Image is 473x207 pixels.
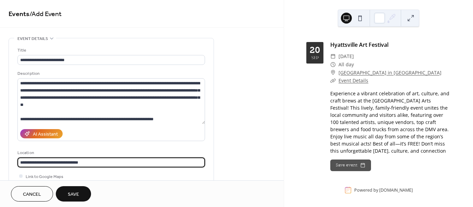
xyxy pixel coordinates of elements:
[330,77,336,85] div: ​
[330,160,371,171] button: Save event
[11,186,53,202] button: Cancel
[379,187,413,193] a: [DOMAIN_NAME]
[20,129,63,138] button: AI Assistant
[330,41,388,49] a: Hyattsville Art Festival
[29,8,62,21] span: / Add Event
[338,60,354,69] span: All day
[330,52,336,60] div: ​
[338,52,354,60] span: [DATE]
[26,173,63,180] span: Link to Google Maps
[17,35,48,42] span: Event details
[310,46,320,54] div: 20
[338,77,368,84] a: Event Details
[17,47,204,54] div: Title
[330,90,451,154] div: Experience a vibrant celebration of art, culture, and craft brews at the [GEOGRAPHIC_DATA] Arts F...
[9,8,29,21] a: Events
[17,70,204,77] div: Description
[68,191,79,198] span: Save
[330,69,336,77] div: ​
[311,56,319,60] div: Sep
[330,60,336,69] div: ​
[354,187,413,193] div: Powered by
[338,69,442,77] a: [GEOGRAPHIC_DATA] in [GEOGRAPHIC_DATA]
[56,186,91,202] button: Save
[17,149,204,156] div: Location
[23,191,41,198] span: Cancel
[33,131,58,138] div: AI Assistant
